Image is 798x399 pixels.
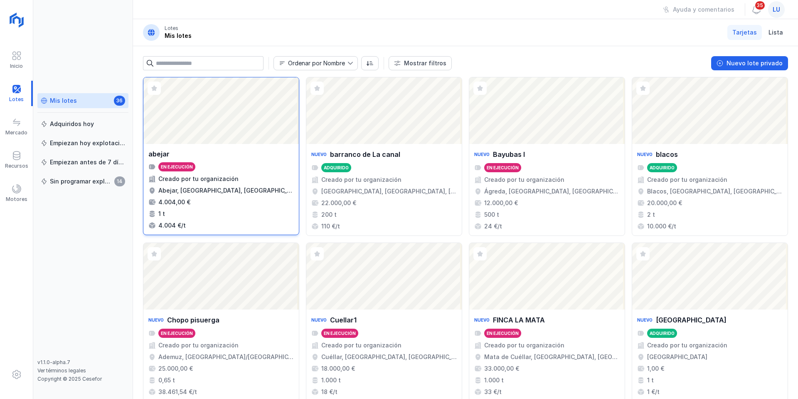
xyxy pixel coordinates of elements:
[469,77,625,236] a: NuevoBayubas IEn ejecuciónCreado por tu organizaciónÁgreda, [GEOGRAPHIC_DATA], [GEOGRAPHIC_DATA],...
[637,149,653,160] div: Nuevo
[732,28,757,37] span: Tarjetas
[484,211,499,219] div: 500 t
[484,388,502,396] div: 33 €/t
[311,149,327,160] div: Nuevo
[637,315,653,325] div: Nuevo
[158,388,197,396] div: 38.461,54 €/t
[493,149,525,159] div: Bayubas I
[330,149,400,159] div: barranco de La canal
[148,149,170,159] div: abejar
[158,364,193,373] div: 25.000,00 €
[161,164,193,170] div: En ejecución
[321,353,457,361] div: Cuéllar, [GEOGRAPHIC_DATA], [GEOGRAPHIC_DATA], [GEOGRAPHIC_DATA]
[321,222,340,230] div: 110 €/t
[148,315,164,325] div: Nuevo
[37,155,128,170] a: Empiezan antes de 7 días
[321,187,457,196] div: [GEOGRAPHIC_DATA], [GEOGRAPHIC_DATA], [GEOGRAPHIC_DATA], [GEOGRAPHIC_DATA], [GEOGRAPHIC_DATA]
[6,196,27,203] div: Motores
[487,330,519,336] div: En ejecución
[650,165,675,171] div: Adquirido
[321,211,337,219] div: 200 t
[647,199,682,207] div: 20.000,00 €
[321,364,355,373] div: 18.000,00 €
[658,2,740,17] button: Ayuda y comentarios
[324,330,356,336] div: En ejecución
[321,388,337,396] div: 18 €/t
[165,32,192,40] div: Mis lotes
[647,388,660,396] div: 1 €/t
[650,330,675,336] div: Adquirido
[311,315,327,325] div: Nuevo
[484,199,518,207] div: 12.000,00 €
[321,376,341,384] div: 1.000 t
[647,341,727,349] div: Creado por tu organización
[632,77,788,236] a: NuevoblacosAdquiridoCreado por tu organizaciónBlacos, [GEOGRAPHIC_DATA], [GEOGRAPHIC_DATA], [GEOG...
[474,315,490,325] div: Nuevo
[656,315,727,325] div: [GEOGRAPHIC_DATA]
[37,367,86,374] a: Ver términos legales
[37,116,128,131] a: Adquiridos hoy
[647,376,654,384] div: 1 t
[37,376,128,382] div: Copyright © 2025 Cesefor
[158,353,294,361] div: Ademuz, [GEOGRAPHIC_DATA]/[GEOGRAPHIC_DATA], [GEOGRAPHIC_DATA], [GEOGRAPHIC_DATA]
[673,5,734,14] div: Ayuda y comentarios
[158,175,239,183] div: Creado por tu organización
[484,341,564,349] div: Creado por tu organización
[158,210,165,218] div: 1 t
[647,176,727,184] div: Creado por tu organización
[5,129,27,136] div: Mercado
[158,376,175,384] div: 0,65 t
[158,198,190,206] div: 4.004,00 €
[158,186,294,195] div: Abejar, [GEOGRAPHIC_DATA], [GEOGRAPHIC_DATA], [GEOGRAPHIC_DATA]
[330,315,357,325] div: Cuellar1
[50,158,125,166] div: Empiezan antes de 7 días
[50,177,112,186] div: Sin programar explotación
[167,315,219,325] div: Chopo pisuerga
[161,330,193,336] div: En ejecución
[647,211,655,219] div: 2 t
[727,59,783,67] div: Nuevo lote privado
[158,221,186,230] div: 4.004 €/t
[647,364,664,373] div: 1,00 €
[768,28,783,37] span: Lista
[6,10,27,30] img: logoRight.svg
[37,136,128,151] a: Empiezan hoy explotación
[37,359,128,366] div: v1.1.0-alpha.7
[493,315,545,325] div: FINCA LA MATA
[484,376,504,384] div: 1.000 t
[484,222,502,230] div: 24 €/t
[50,120,94,128] div: Adquiridos hoy
[50,139,125,147] div: Empiezan hoy explotación
[647,353,707,361] div: [GEOGRAPHIC_DATA]
[114,176,125,186] span: 14
[324,165,349,171] div: Adquirido
[484,353,620,361] div: Mata de Cuéllar, [GEOGRAPHIC_DATA], [GEOGRAPHIC_DATA], [GEOGRAPHIC_DATA]
[5,163,28,169] div: Recursos
[711,56,788,70] button: Nuevo lote privado
[321,176,401,184] div: Creado por tu organización
[158,341,239,349] div: Creado por tu organización
[647,222,676,230] div: 10.000 €/t
[764,25,788,40] a: Lista
[37,174,128,189] a: Sin programar explotación14
[487,165,519,171] div: En ejecución
[727,25,762,40] a: Tarjetas
[484,187,620,196] div: Ágreda, [GEOGRAPHIC_DATA], [GEOGRAPHIC_DATA], [GEOGRAPHIC_DATA]
[288,60,345,66] div: Ordenar por Nombre
[10,63,23,69] div: Inicio
[484,364,519,373] div: 33.000,00 €
[321,341,401,349] div: Creado por tu organización
[754,0,766,10] span: 35
[484,176,564,184] div: Creado por tu organización
[656,149,678,159] div: blacos
[50,97,77,105] div: Mis lotes
[143,77,299,236] a: abejarEn ejecuciónCreado por tu organizaciónAbejar, [GEOGRAPHIC_DATA], [GEOGRAPHIC_DATA], [GEOGRA...
[274,57,347,70] span: Nombre
[321,199,356,207] div: 22.000,00 €
[306,77,462,236] a: Nuevobarranco de La canalAdquiridoCreado por tu organización[GEOGRAPHIC_DATA], [GEOGRAPHIC_DATA],...
[165,25,178,32] div: Lotes
[773,5,780,14] span: lu
[389,56,452,70] button: Mostrar filtros
[114,96,125,106] span: 36
[647,187,783,196] div: Blacos, [GEOGRAPHIC_DATA], [GEOGRAPHIC_DATA], [GEOGRAPHIC_DATA]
